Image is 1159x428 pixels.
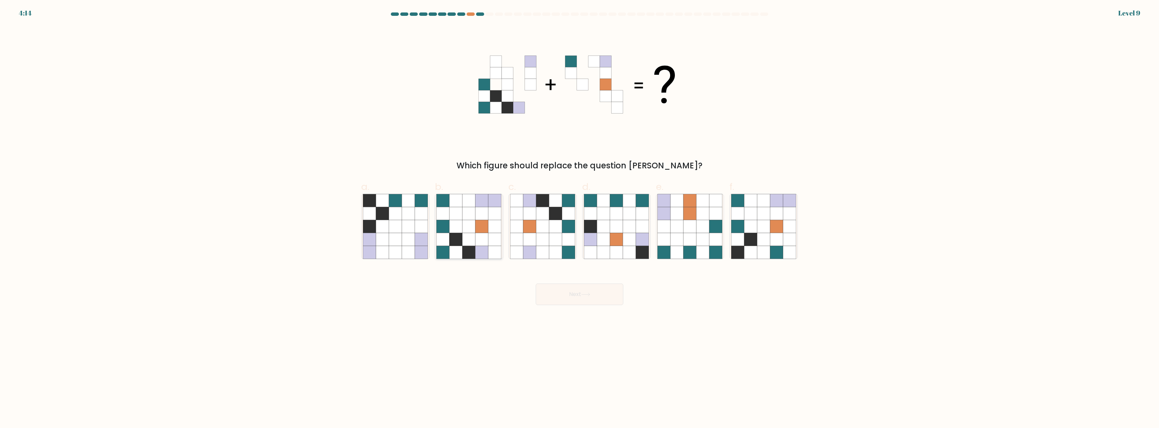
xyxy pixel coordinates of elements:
span: a. [361,180,369,193]
div: Which figure should replace the question [PERSON_NAME]? [365,160,794,172]
div: Level 9 [1118,8,1140,18]
div: 4:14 [19,8,32,18]
span: e. [656,180,663,193]
span: d. [582,180,590,193]
button: Next [536,284,623,305]
span: f. [729,180,734,193]
span: b. [435,180,443,193]
span: c. [508,180,516,193]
